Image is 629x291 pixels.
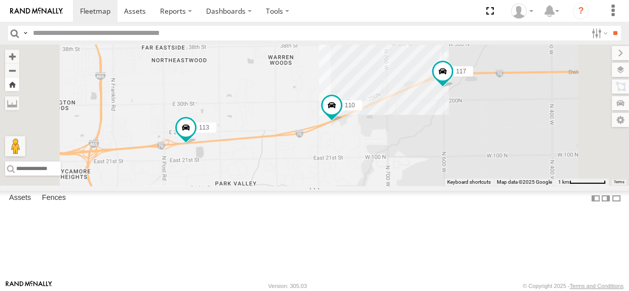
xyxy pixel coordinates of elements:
a: Terms [614,180,624,184]
label: Assets [4,191,36,205]
div: Version: 305.03 [268,283,307,289]
button: Map Scale: 1 km per 68 pixels [555,179,609,186]
button: Zoom in [5,50,19,63]
a: Terms and Conditions [570,283,623,289]
label: Search Filter Options [587,26,609,40]
div: Brandon Hickerson [507,4,537,19]
button: Keyboard shortcuts [447,179,491,186]
label: Search Query [21,26,29,40]
label: Map Settings [612,113,629,127]
span: 1 km [558,179,569,185]
img: rand-logo.svg [10,8,63,15]
label: Fences [37,191,71,205]
span: 113 [199,123,209,131]
label: Dock Summary Table to the Right [601,191,611,205]
span: Map data ©2025 Google [497,179,552,185]
button: Zoom Home [5,77,19,91]
label: Measure [5,96,19,110]
i: ? [573,3,589,19]
label: Hide Summary Table [611,191,621,205]
div: © Copyright 2025 - [523,283,623,289]
span: 110 [345,102,355,109]
span: 117 [456,67,466,74]
button: Drag Pegman onto the map to open Street View [5,136,25,156]
label: Dock Summary Table to the Left [591,191,601,205]
button: Zoom out [5,63,19,77]
a: Visit our Website [6,281,52,291]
